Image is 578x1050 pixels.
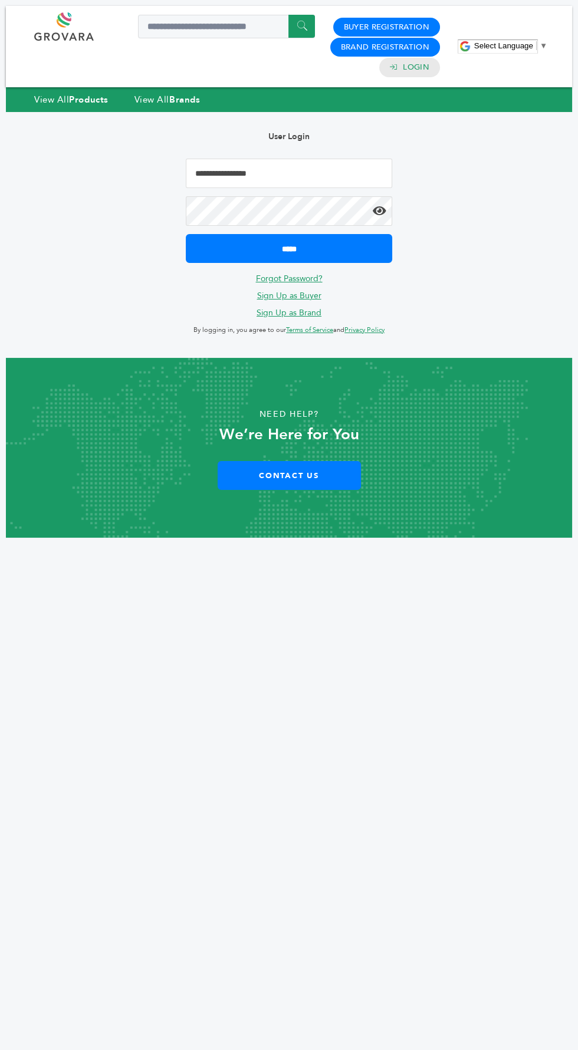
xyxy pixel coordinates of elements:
[344,325,385,334] a: Privacy Policy
[474,41,547,50] a: Select Language​
[186,196,392,226] input: Password
[186,323,392,337] p: By logging in, you agree to our and
[257,307,321,318] a: Sign Up as Brand
[257,290,321,301] a: Sign Up as Buyer
[34,406,544,423] p: Need Help?
[218,461,361,490] a: Contact Us
[186,159,392,188] input: Email Address
[169,94,200,106] strong: Brands
[536,41,537,50] span: ​
[134,94,201,106] a: View AllBrands
[219,424,359,445] strong: We’re Here for You
[138,15,315,38] input: Search a product or brand...
[403,62,429,73] a: Login
[474,41,533,50] span: Select Language
[268,131,310,142] b: User Login
[256,273,323,284] a: Forgot Password?
[34,94,109,106] a: View AllProducts
[69,94,108,106] strong: Products
[286,325,333,334] a: Terms of Service
[341,42,429,52] a: Brand Registration
[540,41,547,50] span: ▼
[344,22,429,32] a: Buyer Registration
